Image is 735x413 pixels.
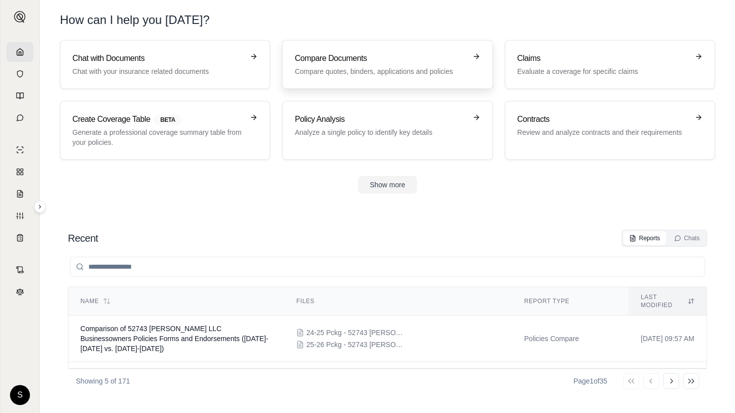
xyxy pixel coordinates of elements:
a: Custom Report [6,206,33,226]
p: Analyze a single policy to identify key details [295,127,466,137]
h3: Create Coverage Table [72,113,244,125]
h1: How can I help you [DATE]? [60,12,715,28]
a: Documents Vault [6,64,33,84]
a: Contract Analysis [6,260,33,280]
a: Compare DocumentsCompare quotes, binders, applications and policies [282,40,492,89]
span: BETA [154,114,181,125]
h3: Compare Documents [295,52,466,64]
div: S [10,385,30,405]
p: Evaluate a coverage for specific claims [517,66,689,76]
a: Chat with DocumentsChat with your insurance related documents [60,40,270,89]
button: Show more [358,176,417,194]
h3: Contracts [517,113,689,125]
button: Expand sidebar [10,7,30,27]
th: Files [284,287,512,316]
a: Create Coverage TableBETAGenerate a professional coverage summary table from your policies. [60,101,270,160]
h3: Claims [517,52,689,64]
span: 25-26 Pckg - 52743 Lembke LLC.pdf [306,340,406,350]
a: Single Policy [6,140,33,160]
div: Reports [629,234,660,242]
div: Last modified [641,293,695,309]
p: Compare quotes, binders, applications and policies [295,66,466,76]
img: Expand sidebar [14,11,26,23]
a: Coverage Table [6,228,33,248]
a: Policy Comparisons [6,162,33,182]
h3: Policy Analysis [295,113,466,125]
span: 24-25 Pckg - 52743 Lembke LLC.pdf [306,328,406,338]
th: Report Type [512,287,629,316]
a: Claim Coverage [6,184,33,204]
a: Chat [6,108,33,128]
a: ContractsReview and analyze contracts and their requirements [505,101,715,160]
div: Name [80,297,272,305]
div: Page 1 of 35 [573,376,607,386]
div: Chats [674,234,700,242]
p: Review and analyze contracts and their requirements [517,127,689,137]
a: Legal Search Engine [6,282,33,302]
span: Comparison of 52743 Lembke LLC Businessowners Policies Forms and Endorsements (2024-2025 vs. 2025... [80,325,268,353]
h3: Chat with Documents [72,52,244,64]
a: ClaimsEvaluate a coverage for specific claims [505,40,715,89]
a: Policy AnalysisAnalyze a single policy to identify key details [282,101,492,160]
p: Showing 5 of 171 [76,376,130,386]
td: Policies Compare [512,362,629,401]
p: Generate a professional coverage summary table from your policies. [72,127,244,147]
a: Home [6,42,33,62]
h2: Recent [68,231,98,245]
button: Expand sidebar [34,201,46,213]
td: Policies Compare [512,316,629,362]
button: Reports [623,231,666,245]
td: [DATE] 08:22 AM [629,362,707,401]
td: [DATE] 09:57 AM [629,316,707,362]
button: Chats [668,231,706,245]
a: Prompt Library [6,86,33,106]
p: Chat with your insurance related documents [72,66,244,76]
